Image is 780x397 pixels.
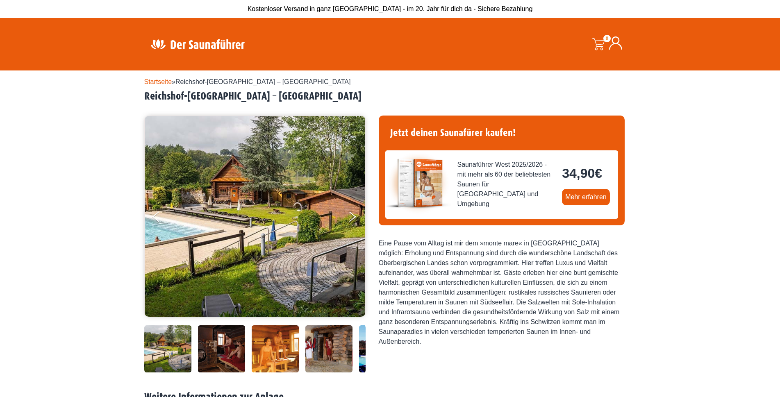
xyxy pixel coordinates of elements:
[457,160,556,209] span: Saunaführer West 2025/2026 - mit mehr als 60 der beliebtesten Saunen für [GEOGRAPHIC_DATA] und Um...
[562,189,610,205] a: Mehr erfahren
[144,90,636,103] h2: Reichshof-[GEOGRAPHIC_DATA] – [GEOGRAPHIC_DATA]
[595,166,602,181] span: €
[385,122,618,144] h4: Jetzt deinen Saunafürer kaufen!
[248,5,533,12] span: Kostenloser Versand in ganz [GEOGRAPHIC_DATA] - im 20. Jahr für dich da - Sichere Bezahlung
[379,238,625,347] div: Eine Pause vom Alltag ist mir dem »monte mare« in [GEOGRAPHIC_DATA] möglich: Erholung und Entspan...
[144,78,351,85] span: »
[175,78,350,85] span: Reichshof-[GEOGRAPHIC_DATA] – [GEOGRAPHIC_DATA]
[385,150,451,216] img: der-saunafuehrer-2025-west.jpg
[562,166,602,181] bdi: 34,90
[603,35,611,42] span: 0
[348,208,368,229] button: Next
[144,78,172,85] a: Startseite
[152,208,173,229] button: Previous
